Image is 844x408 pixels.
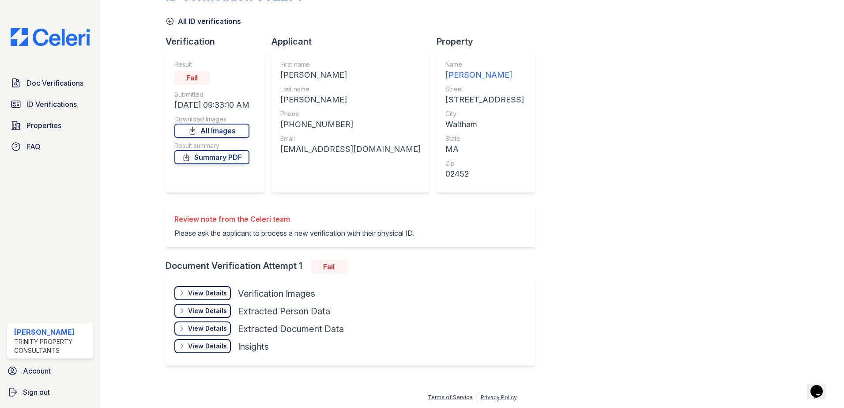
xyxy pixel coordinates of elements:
div: View Details [188,324,227,333]
div: Verification Images [238,287,315,300]
div: Last name [280,85,421,94]
a: ID Verifications [7,95,93,113]
div: Phone [280,110,421,118]
div: Verification [166,35,271,48]
a: All Images [174,124,249,138]
span: FAQ [26,141,41,152]
div: City [445,110,524,118]
div: Fail [311,260,347,274]
div: Extracted Person Data [238,305,330,317]
div: Review note from the Celeri team [174,214,414,224]
span: Doc Verifications [26,78,83,88]
div: View Details [188,306,227,315]
div: MA [445,143,524,155]
span: Sign out [23,387,50,397]
div: Result [174,60,249,69]
div: | [476,394,478,400]
div: [STREET_ADDRESS] [445,94,524,106]
img: CE_Logo_Blue-a8612792a0a2168367f1c8372b55b34899dd931a85d93a1a3d3e32e68fde9ad4.png [4,28,97,46]
div: [EMAIL_ADDRESS][DOMAIN_NAME] [280,143,421,155]
div: Fail [174,71,210,85]
div: [PERSON_NAME] [280,69,421,81]
div: Download Images [174,115,249,124]
div: Submitted [174,90,249,99]
span: ID Verifications [26,99,77,110]
div: [PERSON_NAME] [280,94,421,106]
div: 02452 [445,168,524,180]
div: Name [445,60,524,69]
div: Trinity Property Consultants [14,337,90,355]
div: View Details [188,289,227,298]
div: Zip [445,159,524,168]
div: Property [437,35,543,48]
a: Summary PDF [174,150,249,164]
a: FAQ [7,138,93,155]
div: [PERSON_NAME] [14,327,90,337]
span: Properties [26,120,61,131]
a: Account [4,362,97,380]
span: Account [23,366,51,376]
div: Applicant [271,35,437,48]
div: Result summary [174,141,249,150]
div: First name [280,60,421,69]
a: Sign out [4,383,97,401]
a: Properties [7,117,93,134]
a: All ID verifications [166,16,241,26]
div: Insights [238,340,269,353]
div: Extracted Document Data [238,323,344,335]
a: Privacy Policy [481,394,517,400]
a: Terms of Service [428,394,473,400]
iframe: chat widget [807,373,835,399]
div: Street [445,85,524,94]
div: Email [280,134,421,143]
p: Please ask the applicant to process a new verification with their physical ID. [174,228,414,238]
div: Waltham [445,118,524,131]
div: [DATE] 09:33:10 AM [174,99,249,111]
div: Document Verification Attempt 1 [166,260,543,274]
div: View Details [188,342,227,351]
div: [PERSON_NAME] [445,69,524,81]
div: State [445,134,524,143]
a: Doc Verifications [7,74,93,92]
a: Name [PERSON_NAME] [445,60,524,81]
div: [PHONE_NUMBER] [280,118,421,131]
